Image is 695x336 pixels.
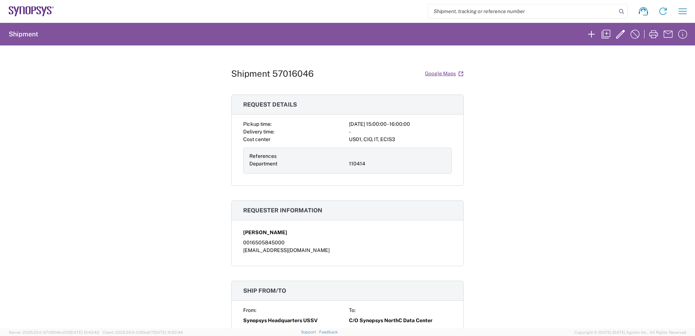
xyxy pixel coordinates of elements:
span: From: [243,307,256,313]
h1: Shipment 57016046 [231,68,314,79]
span: Copyright © [DATE]-[DATE] Agistix Inc., All Rights Reserved [574,329,686,336]
a: Google Maps [425,67,464,80]
span: Synopsys Headquarters USSV [243,317,318,324]
span: Pickup time: [243,121,272,127]
span: References [249,153,277,159]
div: 110414 [349,160,446,168]
div: Department [249,160,346,168]
div: - [349,128,452,136]
span: Cost center [243,136,270,142]
span: [DATE] 10:52:44 [153,330,183,335]
span: Client: 2025.20.0-035ba07 [103,330,183,335]
span: Delivery time: [243,129,274,135]
div: [PERSON_NAME] 35 5651GH [349,327,452,335]
span: C/O Synopsys NorthC Data Center [349,317,433,324]
div: US01, CIO, IT, ECIS3 [349,136,452,143]
span: Request details [243,101,297,108]
div: [STREET_ADDRESS] [243,327,346,335]
input: Shipment, tracking or reference number [428,4,616,18]
span: To: [349,307,355,313]
span: Requester information [243,207,322,214]
a: Feedback [319,330,338,334]
div: 0016505845000 [243,239,452,247]
a: Support [301,330,319,334]
span: [PERSON_NAME] [243,229,287,236]
div: [DATE] 15:00:00 - 16:00:00 [349,120,452,128]
span: [DATE] 10:43:43 [70,330,99,335]
div: [EMAIL_ADDRESS][DOMAIN_NAME] [243,247,452,254]
h2: Shipment [9,30,38,39]
span: Ship from/to [243,287,286,294]
span: Server: 2025.20.0-970904bc0f3 [9,330,99,335]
